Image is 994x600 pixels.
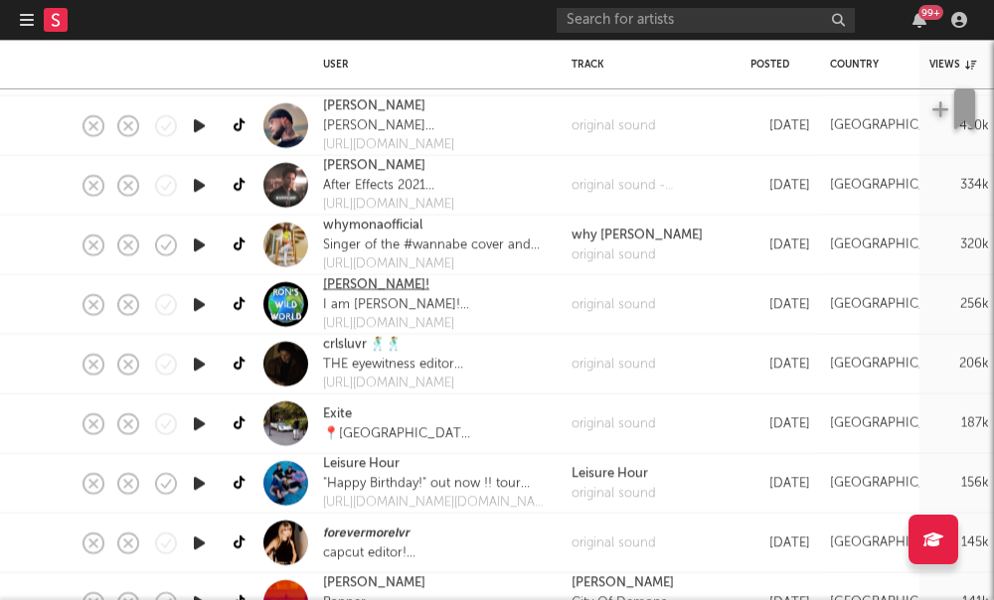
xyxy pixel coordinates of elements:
div: [GEOGRAPHIC_DATA] [830,232,964,256]
div: [DATE] [750,232,810,256]
a: Leisure Hour [572,464,656,484]
div: [GEOGRAPHIC_DATA] [830,530,964,554]
a: original sound [572,414,656,434]
div: [GEOGRAPHIC_DATA] [830,113,964,137]
div: 256k [929,292,989,316]
div: Singer of the #wannabe cover and more 💋 LA 🫶🏽 [323,235,552,255]
div: Country [830,59,900,71]
a: [PERSON_NAME] [323,156,425,176]
div: Posted [750,59,800,71]
div: "Happy Birthday!" out now !! tour dates 👇 [323,474,552,494]
div: 206k [929,352,989,375]
div: 156k [929,471,989,495]
a: original sound [572,483,656,503]
div: 99 + [918,5,943,20]
div: [PERSON_NAME] 😜UK Garage😜 🔥Live DJ Mixes🔥 💯ThrowBacks💯 ⬇️Socials & Soundcloud⬇️ [323,116,485,136]
div: After Effects 2021 @𝐸𝓁𝒾𝓈𝒶 HG🥀🌹 DM for music promos Payhip & Discord ⬇️ [323,176,455,196]
a: original sound [572,116,656,136]
div: I am [PERSON_NAME]! My song "here come the fun!" available everywhere now! [323,295,552,315]
div: [DATE] [750,352,810,375]
a: original sound [572,244,703,264]
div: 334k [929,173,989,197]
a: Leisure Hour [323,454,400,474]
div: [DATE] [750,292,810,316]
div: capcut editor! i <3 [PERSON_NAME] & tsitp 💌 [323,542,492,562]
div: [DATE] [750,113,810,137]
div: [GEOGRAPHIC_DATA] [830,352,964,375]
a: [URL][DOMAIN_NAME] [323,135,485,155]
div: Views [929,59,976,71]
div: [DATE] [750,173,810,197]
div: [DATE] [750,411,810,435]
a: why [PERSON_NAME] [572,225,703,245]
div: [DATE] [750,471,810,495]
a: [URL][DOMAIN_NAME] [323,195,455,215]
div: [PERSON_NAME] [572,573,674,593]
div: User [323,59,542,71]
div: [GEOGRAPHIC_DATA] [830,292,964,316]
div: 320k [929,232,989,256]
a: [PERSON_NAME] [323,96,425,116]
a: whymonaofficial [323,216,422,235]
a: original sound [572,355,656,375]
a: 𝙛𝙤𝙧𝙚𝙫𝙚𝙧𝙢𝙤𝙧𝙚𝙡𝙫𝙧 [323,524,410,543]
a: [URL][DOMAIN_NAME] [323,254,552,274]
a: original sound - [PERSON_NAME] [572,176,731,196]
a: [PERSON_NAME] [323,573,425,593]
div: [GEOGRAPHIC_DATA] [830,411,964,435]
button: 99+ [912,12,926,28]
a: [PERSON_NAME]! [323,275,429,295]
div: [DATE] [750,530,810,554]
a: [URL][DOMAIN_NAME][DOMAIN_NAME] [323,493,552,513]
div: 145k [929,530,989,554]
a: original sound [572,295,656,315]
a: crlsluvr 🕺🕺 [323,335,402,355]
div: Track [572,59,721,71]
a: [URL][DOMAIN_NAME] [323,314,552,334]
a: original sound [572,533,656,553]
a: [URL][DOMAIN_NAME] [323,374,490,393]
a: Exite [323,404,352,424]
div: THE eyewitness editor THANK U FOR 35k‼️ my scenepacks & audio acc ⬇️ [323,355,490,375]
input: Search for artists [557,8,855,33]
div: [GEOGRAPHIC_DATA] [830,471,964,495]
div: [GEOGRAPHIC_DATA] [830,173,964,197]
div: 187k [929,411,989,435]
div: 📍[GEOGRAPHIC_DATA] 📸:Sony a6700 📩Dm for shoots Media for @Torquetourss [323,423,474,443]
